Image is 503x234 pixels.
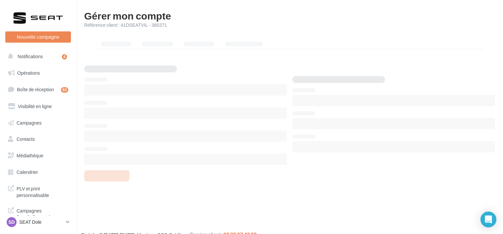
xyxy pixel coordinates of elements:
[17,153,43,158] span: Médiathèque
[5,31,71,43] button: Nouvelle campagne
[4,165,72,179] a: Calendrier
[5,216,71,228] a: SD SEAT Dole
[17,70,40,76] span: Opérations
[4,116,72,130] a: Campagnes
[18,103,52,109] span: Visibilité en ligne
[19,219,63,225] p: SEAT Dole
[17,136,35,142] span: Contacts
[17,184,68,198] span: PLV et print personnalisable
[17,87,54,92] span: Boîte de réception
[4,50,70,63] button: Notifications 4
[17,169,38,175] span: Calendrier
[17,206,68,220] span: Campagnes DataOnDemand
[18,54,43,59] span: Notifications
[4,204,72,223] a: Campagnes DataOnDemand
[61,87,68,93] div: 60
[4,132,72,146] a: Contacts
[4,82,72,97] a: Boîte de réception60
[4,66,72,80] a: Opérations
[62,54,67,59] div: 4
[4,99,72,113] a: Visibilité en ligne
[17,120,42,125] span: Campagnes
[4,181,72,201] a: PLV et print personnalisable
[4,149,72,163] a: Médiathèque
[84,11,495,20] h1: Gérer mon compte
[84,22,495,28] div: Référence client : 41DSEATVIL - 380371
[480,212,496,227] div: Open Intercom Messenger
[8,219,15,225] span: SD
